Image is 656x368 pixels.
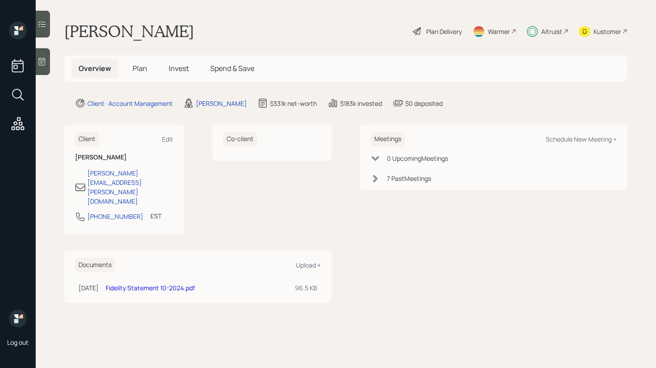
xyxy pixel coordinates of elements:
[196,99,247,108] div: [PERSON_NAME]
[150,211,162,221] div: EST
[387,174,431,183] div: 7 Past Meeting s
[295,283,317,293] div: 96.5 KB
[541,27,562,36] div: Altruist
[162,135,173,143] div: Edit
[79,283,99,293] div: [DATE]
[594,27,621,36] div: Kustomer
[340,99,382,108] div: $183k invested
[426,27,462,36] div: Plan Delivery
[387,154,448,163] div: 0 Upcoming Meeting s
[75,154,173,161] h6: [PERSON_NAME]
[75,132,99,146] h6: Client
[546,135,617,143] div: Schedule New Meeting +
[169,63,189,73] span: Invest
[79,63,111,73] span: Overview
[488,27,510,36] div: Warmer
[405,99,443,108] div: $0 deposited
[106,284,195,292] a: Fidelity Statement 10-2024.pdf
[210,63,254,73] span: Spend & Save
[75,258,115,272] h6: Documents
[7,338,29,347] div: Log out
[87,168,173,206] div: [PERSON_NAME][EMAIL_ADDRESS][PERSON_NAME][DOMAIN_NAME]
[270,99,317,108] div: $331k net-worth
[9,309,27,327] img: retirable_logo.png
[296,261,321,269] div: Upload +
[87,99,173,108] div: Client · Account Management
[64,21,194,41] h1: [PERSON_NAME]
[87,212,143,221] div: [PHONE_NUMBER]
[371,132,405,146] h6: Meetings
[223,132,257,146] h6: Co-client
[133,63,147,73] span: Plan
